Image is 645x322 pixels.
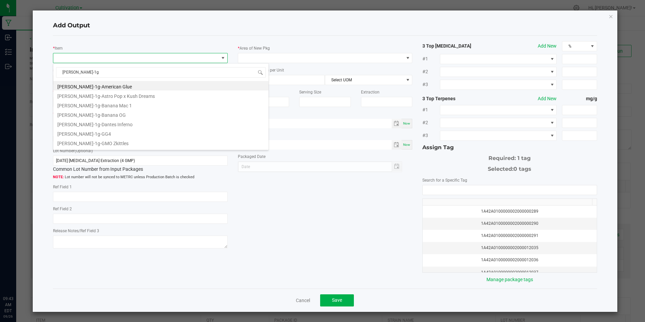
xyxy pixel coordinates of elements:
[427,257,592,263] div: 1A42A0100000002000012036
[299,89,321,95] label: Serving Size
[240,45,270,51] label: Area of New Pkg
[332,297,342,303] span: Save
[427,220,592,227] div: 1A42A0100000002000000290
[440,105,557,115] span: NO DATA FOUND
[361,89,380,95] label: Extraction
[238,140,392,149] input: Date
[53,21,597,30] h4: Add Output
[562,95,597,102] strong: mg/g
[422,43,492,50] strong: 3 Top [MEDICAL_DATA]
[392,119,401,128] span: Toggle calendar
[422,119,440,126] span: #2
[538,95,557,102] button: Add New
[538,43,557,50] button: Add New
[238,154,265,160] label: Packaged Date
[392,140,401,150] span: Toggle calendar
[403,143,410,146] span: Now
[513,166,531,172] span: 0 tags
[486,277,533,282] a: Manage package tags
[238,119,392,127] input: Date
[422,68,440,75] span: #2
[422,106,440,113] span: #1
[422,55,440,62] span: #1
[427,269,592,276] div: 1A42A0100000002000012037
[422,132,440,139] span: #3
[562,42,588,51] span: %
[296,297,310,304] a: Cancel
[422,81,440,88] span: #3
[53,156,227,173] div: Common Lot Number from Input Packages
[422,177,467,183] label: Search for a Specific Tag
[440,131,557,141] span: NO DATA FOUND
[422,162,597,173] div: Selected:
[422,143,597,152] div: Assign Tag
[53,184,72,190] label: Ref Field 1
[422,95,492,102] strong: 3 Top Terpenes
[53,228,99,234] label: Release Notes/Ref Field 3
[427,208,592,215] div: 1A42A0100000002000000289
[53,175,227,180] span: Lot number will not be synced to METRC unless Production Batch is checked
[422,152,597,162] div: Required: 1 tag
[320,294,354,306] button: Save
[20,267,28,275] iframe: Resource center unread badge
[427,233,592,239] div: 1A42A0100000002000000291
[423,185,596,195] input: NO DATA FOUND
[427,245,592,251] div: 1A42A0100000002000012035
[53,148,93,154] label: Lot Number
[53,206,72,212] label: Ref Field 2
[325,75,403,85] span: Select UOM
[7,268,27,288] iframe: Resource center
[75,149,93,153] span: (Optional)
[440,118,557,128] span: NO DATA FOUND
[403,122,410,125] span: Now
[55,45,63,51] label: Item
